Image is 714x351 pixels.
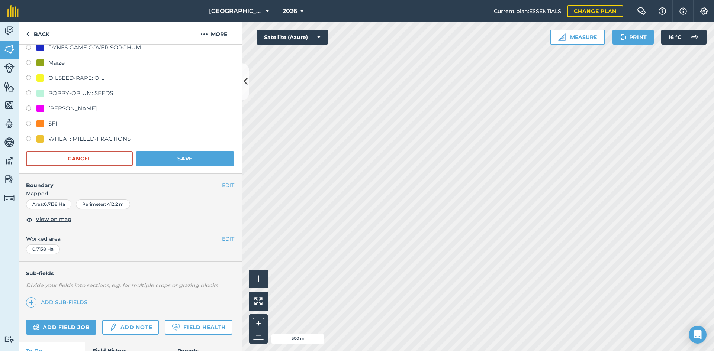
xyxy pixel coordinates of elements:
[48,58,65,67] div: Maize
[257,274,260,283] span: i
[26,199,71,209] div: Area : 0.7138 Ha
[249,270,268,288] button: i
[76,199,130,209] div: Perimeter : 412.2 m
[29,298,34,307] img: svg+xml;base64,PHN2ZyB4bWxucz0iaHR0cDovL3d3dy53My5vcmcvMjAwMC9zdmciIHdpZHRoPSIxNCIgaGVpZ2h0PSIyNC...
[4,100,15,111] img: svg+xml;base64,PHN2ZyB4bWxucz0iaHR0cDovL3d3dy53My5vcmcvMjAwMC9zdmciIHdpZHRoPSI1NiIgaGVpZ2h0PSI2MC...
[19,189,242,198] span: Mapped
[186,22,242,44] button: More
[612,30,654,45] button: Print
[619,33,626,42] img: svg+xml;base64,PHN2ZyB4bWxucz0iaHR0cDovL3d3dy53My5vcmcvMjAwMC9zdmciIHdpZHRoPSIxOSIgaGVpZ2h0PSIyNC...
[253,318,264,329] button: +
[253,329,264,340] button: –
[26,151,133,166] button: Cancel
[222,235,234,243] button: EDIT
[48,134,131,143] div: WHEAT: MILLED-FRACTIONS
[26,320,96,335] a: Add field job
[658,7,667,15] img: A question mark icon
[7,5,19,17] img: fieldmargin Logo
[200,30,208,39] img: svg+xml;base64,PHN2ZyB4bWxucz0iaHR0cDovL3d3dy53My5vcmcvMjAwMC9zdmciIHdpZHRoPSIyMCIgaGVpZ2h0PSIyNC...
[4,137,15,148] img: svg+xml;base64,PD94bWwgdmVyc2lvbj0iMS4wIiBlbmNvZGluZz0idXRmLTgiPz4KPCEtLSBHZW5lcmF0b3I6IEFkb2JlIE...
[48,89,113,98] div: POPPY-OPIUM: SEEDS
[36,215,71,223] span: View on map
[637,7,646,15] img: Two speech bubbles overlapping with the left bubble in the forefront
[661,30,707,45] button: 16 °C
[254,297,263,305] img: Four arrows, one pointing top left, one top right, one bottom right and the last bottom left
[494,7,561,15] span: Current plan : ESSENTIALS
[26,215,71,224] button: View on map
[136,151,234,166] button: Save
[558,33,566,41] img: Ruler icon
[4,174,15,185] img: svg+xml;base64,PD94bWwgdmVyc2lvbj0iMS4wIiBlbmNvZGluZz0idXRmLTgiPz4KPCEtLSBHZW5lcmF0b3I6IEFkb2JlIE...
[48,119,57,128] div: SFI
[26,215,33,224] img: svg+xml;base64,PHN2ZyB4bWxucz0iaHR0cDovL3d3dy53My5vcmcvMjAwMC9zdmciIHdpZHRoPSIxOCIgaGVpZ2h0PSIyNC...
[48,43,141,52] div: DYNES GAME COVER SORGHUM
[4,81,15,92] img: svg+xml;base64,PHN2ZyB4bWxucz0iaHR0cDovL3d3dy53My5vcmcvMjAwMC9zdmciIHdpZHRoPSI1NiIgaGVpZ2h0PSI2MC...
[33,323,40,332] img: svg+xml;base64,PD94bWwgdmVyc2lvbj0iMS4wIiBlbmNvZGluZz0idXRmLTgiPz4KPCEtLSBHZW5lcmF0b3I6IEFkb2JlIE...
[165,320,232,335] a: Field Health
[109,323,117,332] img: svg+xml;base64,PD94bWwgdmVyc2lvbj0iMS4wIiBlbmNvZGluZz0idXRmLTgiPz4KPCEtLSBHZW5lcmF0b3I6IEFkb2JlIE...
[257,30,328,45] button: Satellite (Azure)
[4,25,15,36] img: svg+xml;base64,PD94bWwgdmVyc2lvbj0iMS4wIiBlbmNvZGluZz0idXRmLTgiPz4KPCEtLSBHZW5lcmF0b3I6IEFkb2JlIE...
[4,193,15,203] img: svg+xml;base64,PD94bWwgdmVyc2lvbj0iMS4wIiBlbmNvZGluZz0idXRmLTgiPz4KPCEtLSBHZW5lcmF0b3I6IEFkb2JlIE...
[679,7,687,16] img: svg+xml;base64,PHN2ZyB4bWxucz0iaHR0cDovL3d3dy53My5vcmcvMjAwMC9zdmciIHdpZHRoPSIxNyIgaGVpZ2h0PSIxNy...
[19,174,222,189] h4: Boundary
[550,30,605,45] button: Measure
[26,244,60,254] div: 0.7138 Ha
[689,326,707,344] div: Open Intercom Messenger
[4,44,15,55] img: svg+xml;base64,PHN2ZyB4bWxucz0iaHR0cDovL3d3dy53My5vcmcvMjAwMC9zdmciIHdpZHRoPSI1NiIgaGVpZ2h0PSI2MC...
[4,336,15,343] img: svg+xml;base64,PD94bWwgdmVyc2lvbj0iMS4wIiBlbmNvZGluZz0idXRmLTgiPz4KPCEtLSBHZW5lcmF0b3I6IEFkb2JlIE...
[26,30,29,39] img: svg+xml;base64,PHN2ZyB4bWxucz0iaHR0cDovL3d3dy53My5vcmcvMjAwMC9zdmciIHdpZHRoPSI5IiBoZWlnaHQ9IjI0Ii...
[48,74,104,82] div: OILSEED-RAPE: OIL
[222,181,234,189] button: EDIT
[19,22,57,44] a: Back
[4,155,15,166] img: svg+xml;base64,PD94bWwgdmVyc2lvbj0iMS4wIiBlbmNvZGluZz0idXRmLTgiPz4KPCEtLSBHZW5lcmF0b3I6IEFkb2JlIE...
[19,269,242,277] h4: Sub-fields
[567,5,623,17] a: Change plan
[48,104,97,113] div: [PERSON_NAME]
[687,30,702,45] img: svg+xml;base64,PD94bWwgdmVyc2lvbj0iMS4wIiBlbmNvZGluZz0idXRmLTgiPz4KPCEtLSBHZW5lcmF0b3I6IEFkb2JlIE...
[699,7,708,15] img: A cog icon
[283,7,297,16] span: 2026
[26,282,218,289] em: Divide your fields into sections, e.g. for multiple crops or grazing blocks
[26,297,90,308] a: Add sub-fields
[4,63,15,73] img: svg+xml;base64,PD94bWwgdmVyc2lvbj0iMS4wIiBlbmNvZGluZz0idXRmLTgiPz4KPCEtLSBHZW5lcmF0b3I6IEFkb2JlIE...
[669,30,681,45] span: 16 ° C
[209,7,263,16] span: [GEOGRAPHIC_DATA]
[4,118,15,129] img: svg+xml;base64,PD94bWwgdmVyc2lvbj0iMS4wIiBlbmNvZGluZz0idXRmLTgiPz4KPCEtLSBHZW5lcmF0b3I6IEFkb2JlIE...
[26,235,234,243] span: Worked area
[102,320,159,335] a: Add note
